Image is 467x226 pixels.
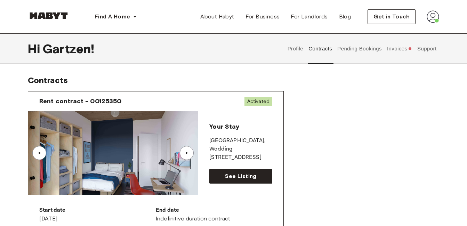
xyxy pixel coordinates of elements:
[285,33,439,64] div: user profile tabs
[39,206,156,223] div: [DATE]
[287,33,304,64] button: Profile
[333,10,357,24] a: Blog
[245,13,280,21] span: For Business
[183,151,190,155] div: ▲
[209,137,272,153] p: [GEOGRAPHIC_DATA] , Wedding
[373,13,410,21] span: Get in Touch
[244,97,272,106] span: Activated
[209,169,272,184] a: See Listing
[308,33,333,64] button: Contracts
[156,206,272,215] p: End date
[427,10,439,23] img: avatar
[195,10,240,24] a: About Habyt
[28,41,43,56] span: Hi
[89,10,143,24] button: Find A Home
[156,206,272,223] div: Indefinitive duration contract
[36,151,43,155] div: ▲
[416,33,437,64] button: Support
[39,97,122,105] span: Rent contract - 00125350
[28,111,198,195] img: Image of the room
[209,153,272,162] p: [STREET_ADDRESS]
[209,123,239,130] span: Your Stay
[339,13,351,21] span: Blog
[225,172,256,180] span: See Listing
[285,10,333,24] a: For Landlords
[95,13,130,21] span: Find A Home
[386,33,413,64] button: Invoices
[43,41,94,56] span: Gartzen !
[291,13,328,21] span: For Landlords
[28,75,68,85] span: Contracts
[200,13,234,21] span: About Habyt
[39,206,156,215] p: Start date
[368,9,416,24] button: Get in Touch
[337,33,383,64] button: Pending Bookings
[28,12,70,19] img: Habyt
[240,10,285,24] a: For Business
